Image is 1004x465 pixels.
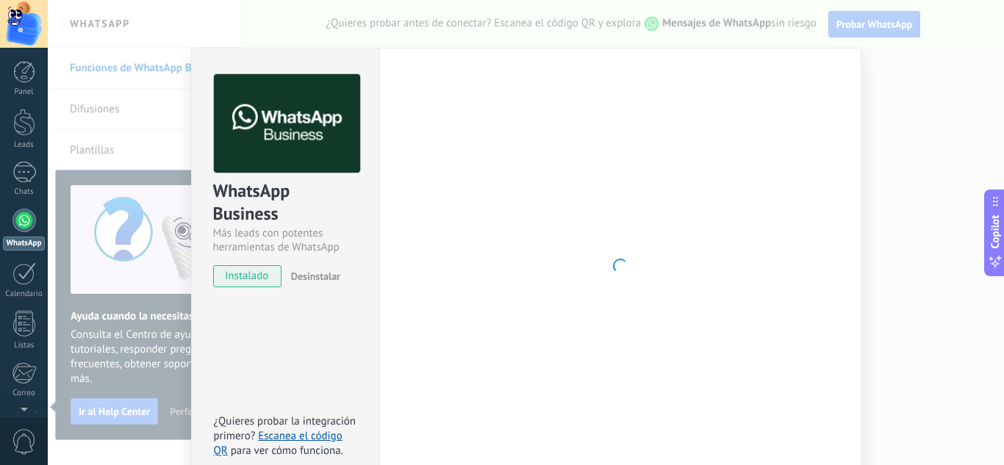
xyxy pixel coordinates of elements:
span: para ver cómo funciona. [231,444,343,458]
span: instalado [214,265,281,287]
div: WhatsApp Business [213,179,358,226]
button: Desinstalar [285,265,340,287]
div: Leads [3,140,46,150]
span: Desinstalar [291,270,340,283]
span: Copilot [988,215,1003,248]
img: logo_main.png [214,74,360,173]
div: Panel [3,87,46,97]
div: Calendario [3,289,46,299]
a: Escanea el código QR [214,429,343,458]
div: Chats [3,187,46,197]
div: WhatsApp [3,237,45,250]
div: Correo [3,389,46,398]
div: Más leads con potentes herramientas de WhatsApp [213,226,358,254]
div: Listas [3,341,46,350]
span: ¿Quieres probar la integración primero? [214,414,356,443]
